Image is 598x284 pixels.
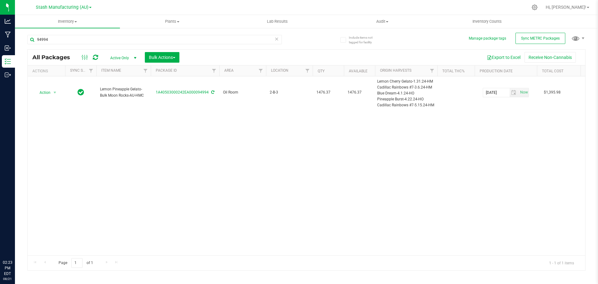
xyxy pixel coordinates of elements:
div: Blue Dream-4.1.24-HO [377,90,435,96]
span: Oil Room [223,89,262,95]
span: 1 - 1 of 1 items [544,258,579,267]
p: 02:23 PM EDT [3,260,12,277]
a: Filter [256,65,266,76]
p: 08/21 [3,277,12,281]
span: Bulk Actions [149,55,175,60]
a: Inventory [15,15,120,28]
button: Manage package tags [469,36,506,41]
a: Qty [318,69,325,73]
a: Area [224,68,234,73]
span: All Packages [32,54,76,61]
span: Page of 1 [53,258,98,268]
a: Total THC% [442,69,465,73]
a: Package ID [156,68,177,73]
span: Lemon Pineapple Gelato-Bulk Moon Rocks-AU-HMC [100,86,147,98]
span: Include items not tagged for facility [349,35,380,45]
div: Cadillac Rainbows #7-5.15.24-HM [377,102,435,108]
div: Manage settings [531,4,539,10]
span: $1,395.98 [541,88,564,97]
span: Sync METRC Packages [521,36,560,41]
span: 1476.37 [348,89,371,95]
a: Available [349,69,368,73]
span: 2-B-3 [270,89,309,95]
a: Filter [86,65,96,76]
a: Filter [302,65,313,76]
a: 1A40503000242EA000094994 [156,90,209,94]
button: Export to Excel [483,52,524,63]
span: 1476.37 [316,89,340,95]
span: Clear [274,35,279,43]
span: Inventory Counts [464,19,510,24]
button: Sync METRC Packages [515,33,565,44]
inline-svg: Manufacturing [5,31,11,38]
div: Lemon Cherry Gelato-1.31.24-HM [377,79,435,84]
span: Hi, [PERSON_NAME]! [546,5,586,10]
a: Total Cost [542,69,563,73]
button: Receive Non-Cannabis [524,52,576,63]
a: Filter [140,65,151,76]
span: select [51,88,59,97]
a: Location [271,68,288,73]
span: Lab Results [259,19,296,24]
a: Filter [427,65,437,76]
a: Plants [120,15,225,28]
iframe: Resource center [6,234,25,253]
inline-svg: Outbound [5,72,11,78]
span: select [510,88,519,97]
a: Audit [330,15,435,28]
inline-svg: Inbound [5,45,11,51]
span: Set Current date [519,88,529,97]
span: Action [34,88,51,97]
div: Pineapple Burst-4.22.24-HO [377,96,435,102]
a: Inventory Counts [435,15,540,28]
a: Production Date [480,69,513,73]
span: Inventory [15,19,120,24]
div: Cadillac Rainbows #7-3.6.24-HM [377,84,435,90]
a: Sync Status [70,68,94,73]
button: Bulk Actions [145,52,179,63]
div: Actions [32,69,63,73]
a: Lab Results [225,15,330,28]
span: Stash Manufacturing (AU) [36,5,88,10]
a: Filter [209,65,219,76]
span: Audit [330,19,434,24]
span: Plants [120,19,225,24]
a: Origin Harvests [380,68,411,73]
input: Search Package ID, Item Name, SKU, Lot or Part Number... [27,35,282,44]
inline-svg: Analytics [5,18,11,24]
span: Sync from Compliance System [210,90,214,94]
span: select [518,88,529,97]
a: Item Name [101,68,121,73]
inline-svg: Inventory [5,58,11,65]
input: 1 [71,258,83,268]
span: In Sync [78,88,84,97]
